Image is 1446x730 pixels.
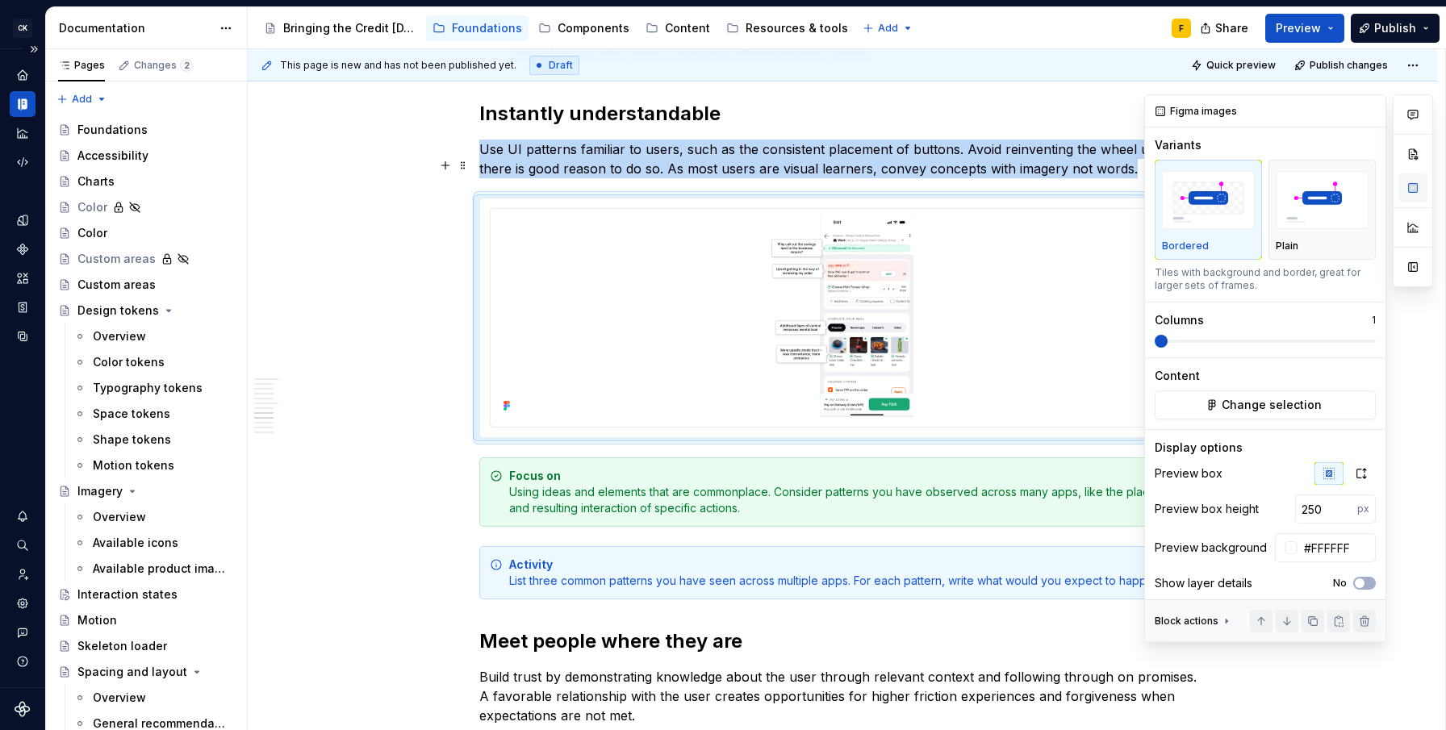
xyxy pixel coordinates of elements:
[10,294,36,320] a: Storybook stories
[878,22,898,35] span: Add
[10,323,36,349] a: Data sources
[72,93,92,106] span: Add
[52,169,240,194] a: Charts
[93,406,170,422] div: Space tokens
[67,349,240,375] a: Color tokens
[452,20,522,36] div: Foundations
[93,354,165,370] div: Color tokens
[93,561,226,577] div: Available product imagery
[639,15,717,41] a: Content
[52,607,240,633] a: Motion
[77,225,107,241] div: Color
[77,148,148,164] div: Accessibility
[52,272,240,298] a: Custom areas
[10,207,36,233] a: Design tokens
[10,265,36,291] a: Assets
[549,59,573,72] span: Draft
[479,101,1206,127] h2: Instantly understandable
[1206,59,1276,72] span: Quick preview
[77,638,167,654] div: Skeleton loader
[10,619,36,645] button: Contact support
[665,20,710,36] div: Content
[10,236,36,262] div: Components
[59,20,211,36] div: Documentation
[67,323,240,349] a: Overview
[1265,14,1344,43] button: Preview
[52,659,240,685] a: Spacing and layout
[77,277,156,293] div: Custom areas
[1351,14,1440,43] button: Publish
[52,478,240,504] a: Imagery
[509,557,1195,589] div: List three common patterns you have seen across multiple apps. For each pattern, write what would...
[283,20,416,36] div: Bringing the Credit [DATE] brand to life across products
[1310,59,1388,72] span: Publish changes
[77,483,123,499] div: Imagery
[1374,20,1416,36] span: Publish
[77,586,178,603] div: Interaction states
[52,633,240,659] a: Skeleton loader
[67,375,240,401] a: Typography tokens
[1276,20,1321,36] span: Preview
[52,582,240,607] a: Interaction states
[3,10,42,45] button: CK
[558,20,629,36] div: Components
[10,590,36,616] a: Settings
[10,62,36,88] a: Home
[93,509,146,525] div: Overview
[93,380,203,396] div: Typography tokens
[77,122,148,138] div: Foundations
[479,667,1206,725] p: Build trust by demonstrating knowledge about the user through relevant context and following thro...
[15,701,31,717] svg: Supernova Logo
[280,59,516,72] span: This page is new and has not been published yet.
[13,19,32,38] div: CK
[1186,54,1283,77] button: Quick preview
[93,328,146,344] div: Overview
[479,140,1206,178] p: Use UI patterns familiar to users, such as the consistent placement of buttons. Avoid reinventing...
[134,59,193,72] div: Changes
[10,532,36,558] button: Search ⌘K
[1215,20,1248,36] span: Share
[52,88,112,111] button: Add
[77,199,107,215] div: Color
[52,220,240,246] a: Color
[1179,22,1184,35] div: F
[1289,54,1395,77] button: Publish changes
[93,457,174,473] div: Motion tokens
[77,302,159,319] div: Design tokens
[180,59,193,72] span: 2
[58,59,105,72] div: Pages
[52,194,240,220] a: Color
[67,401,240,427] a: Space tokens
[52,298,240,323] a: Design tokens
[720,15,855,41] a: Resources & tools
[257,12,855,44] div: Page tree
[257,15,423,41] a: Bringing the Credit [DATE] brand to life across products
[77,612,117,628] div: Motion
[67,530,240,556] a: Available icons
[10,120,36,146] div: Analytics
[67,685,240,711] a: Overview
[67,427,240,453] a: Shape tokens
[509,557,553,571] strong: Activity
[858,17,918,40] button: Add
[77,664,187,680] div: Spacing and layout
[93,535,178,551] div: Available icons
[10,503,36,529] button: Notifications
[67,453,240,478] a: Motion tokens
[52,143,240,169] a: Accessibility
[10,149,36,175] div: Code automation
[23,38,45,60] button: Expand sidebar
[1192,14,1259,43] button: Share
[532,15,636,41] a: Components
[93,432,171,448] div: Shape tokens
[52,246,240,272] a: Custom areas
